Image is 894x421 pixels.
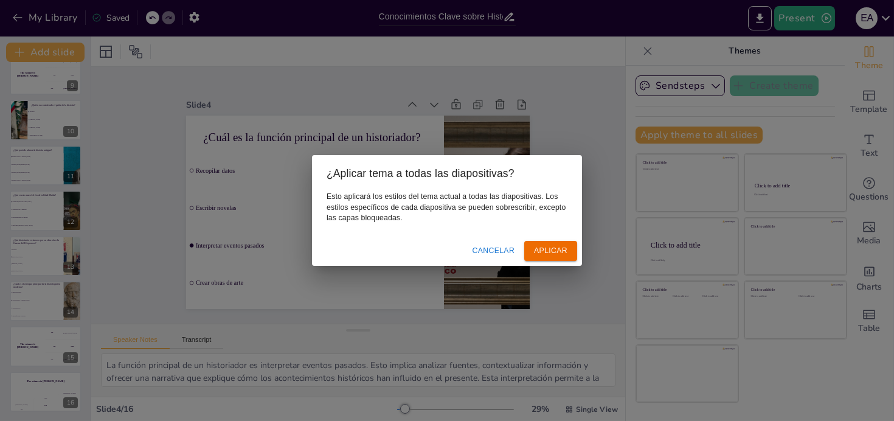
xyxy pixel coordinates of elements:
button: Aplicar [524,241,577,261]
font: Esto aplicará los estilos del tema actual a todas las diapositivas. Los estilos específicos de ca... [327,192,566,222]
button: Cancelar [468,241,520,261]
font: Cancelar [473,246,515,255]
font: ¿Aplicar tema a todas las diapositivas? [327,167,515,179]
font: Aplicar [534,246,567,255]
